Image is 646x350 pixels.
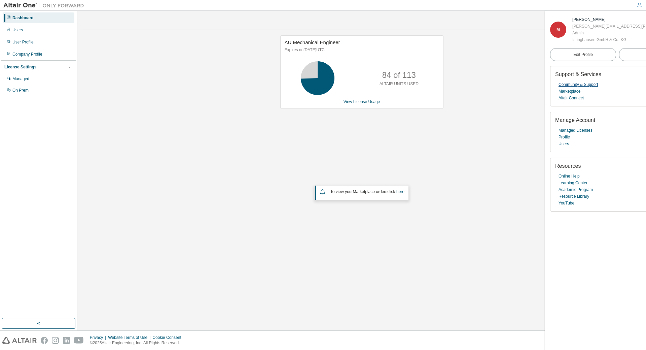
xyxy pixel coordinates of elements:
[63,337,70,344] img: linkedin.svg
[559,134,570,140] a: Profile
[2,337,37,344] img: altair_logo.svg
[559,140,569,147] a: Users
[559,193,589,200] a: Resource Library
[12,88,29,93] div: On Prem
[559,127,593,134] a: Managed Licenses
[41,337,48,344] img: facebook.svg
[90,340,185,346] p: © 2025 Altair Engineering, Inc. All Rights Reserved.
[396,189,404,194] a: here
[555,71,601,77] span: Support & Services
[344,99,380,104] a: View License Usage
[12,52,42,57] div: Company Profile
[559,186,593,193] a: Academic Program
[152,335,185,340] div: Cookie Consent
[559,173,580,180] a: Online Help
[12,27,23,33] div: Users
[380,81,419,87] p: ALTAIR UNITS USED
[559,180,587,186] a: Learning Center
[4,64,36,70] div: License Settings
[555,117,595,123] span: Manage Account
[353,189,388,194] em: Marketplace orders
[573,52,593,57] span: Edit Profile
[285,47,437,53] p: Expires on [DATE] UTC
[559,88,580,95] a: Marketplace
[555,163,581,169] span: Resources
[90,335,108,340] div: Privacy
[12,39,34,45] div: User Profile
[12,76,29,82] div: Managed
[285,39,340,45] span: AU Mechanical Engineer
[550,48,616,61] a: Edit Profile
[559,95,584,101] a: Altair Connect
[559,81,598,88] a: Community & Support
[74,337,84,344] img: youtube.svg
[559,200,574,206] a: YouTube
[108,335,152,340] div: Website Terms of Use
[12,15,34,21] div: Dashboard
[52,337,59,344] img: instagram.svg
[557,27,560,32] span: M
[382,69,416,81] p: 84 of 113
[3,2,87,9] img: Altair One
[330,189,404,194] span: To view your click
